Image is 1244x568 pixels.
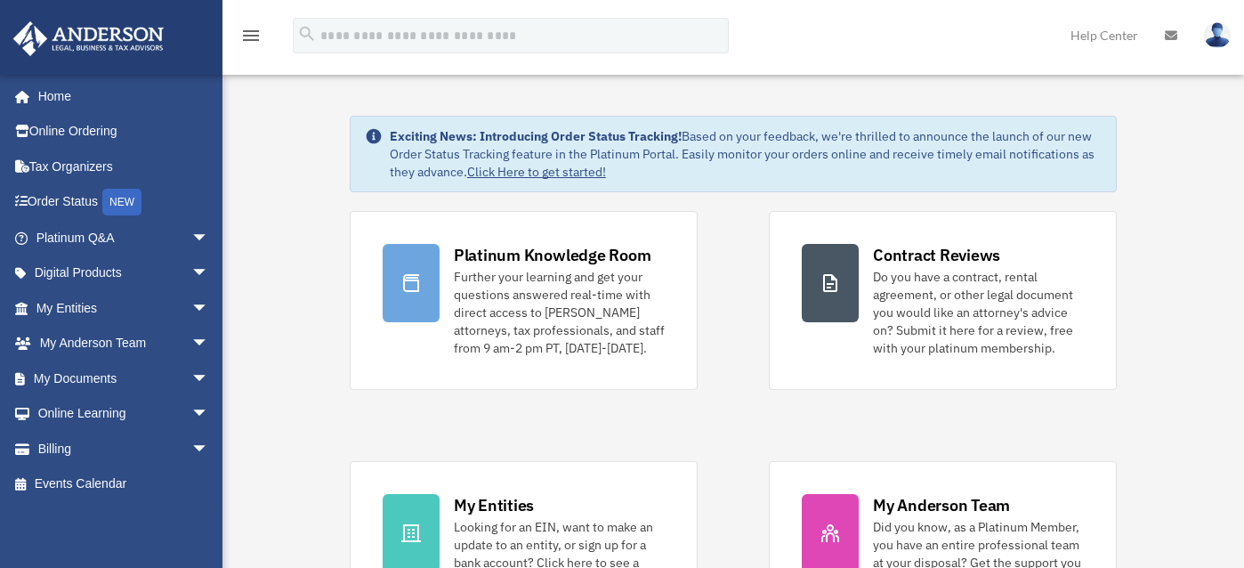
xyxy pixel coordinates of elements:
div: Based on your feedback, we're thrilled to announce the launch of our new Order Status Tracking fe... [390,127,1102,181]
span: arrow_drop_down [191,361,227,397]
a: Digital Productsarrow_drop_down [12,256,236,291]
img: User Pic [1204,22,1231,48]
a: Platinum Knowledge Room Further your learning and get your questions answered real-time with dire... [350,211,698,390]
a: Order StatusNEW [12,184,236,221]
a: Tax Organizers [12,149,236,184]
span: arrow_drop_down [191,431,227,467]
a: Click Here to get started! [467,164,606,180]
a: Events Calendar [12,467,236,502]
span: arrow_drop_down [191,290,227,327]
div: NEW [102,189,141,215]
a: Online Learningarrow_drop_down [12,396,236,432]
a: My Documentsarrow_drop_down [12,361,236,396]
a: My Entitiesarrow_drop_down [12,290,236,326]
a: My Anderson Teamarrow_drop_down [12,326,236,361]
a: menu [240,31,262,46]
div: Further your learning and get your questions answered real-time with direct access to [PERSON_NAM... [454,268,665,357]
a: Home [12,78,227,114]
strong: Exciting News: Introducing Order Status Tracking! [390,128,682,144]
a: Online Ordering [12,114,236,150]
i: menu [240,25,262,46]
div: Do you have a contract, rental agreement, or other legal document you would like an attorney's ad... [873,268,1084,357]
div: My Entities [454,494,534,516]
span: arrow_drop_down [191,396,227,433]
a: Billingarrow_drop_down [12,431,236,467]
a: Contract Reviews Do you have a contract, rental agreement, or other legal document you would like... [769,211,1117,390]
div: Platinum Knowledge Room [454,244,651,266]
img: Anderson Advisors Platinum Portal [8,21,169,56]
span: arrow_drop_down [191,256,227,292]
i: search [297,24,317,44]
a: Platinum Q&Aarrow_drop_down [12,220,236,256]
span: arrow_drop_down [191,326,227,362]
span: arrow_drop_down [191,220,227,256]
div: My Anderson Team [873,494,1010,516]
div: Contract Reviews [873,244,1000,266]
